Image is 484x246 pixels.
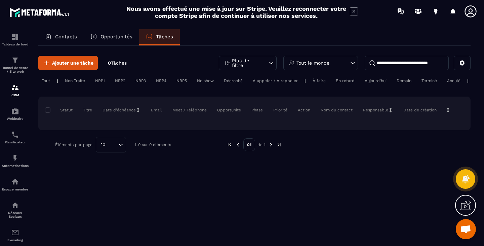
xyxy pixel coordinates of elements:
[83,107,92,113] p: Titre
[156,34,173,40] p: Tâches
[2,66,29,73] p: Tunnel de vente / Site web
[139,29,180,45] a: Tâches
[418,77,440,85] div: Terminé
[403,107,437,113] p: Date de création
[108,60,127,66] p: 0
[217,107,241,113] p: Opportunité
[298,107,310,113] p: Action
[108,141,117,148] input: Search for option
[296,61,329,65] p: Tout le monde
[273,107,287,113] p: Priorité
[173,77,190,85] div: NRP5
[55,34,77,40] p: Contacts
[444,77,464,85] div: Annulé
[251,107,263,113] p: Phase
[305,78,306,83] p: |
[2,238,29,242] p: E-mailing
[11,154,19,162] img: automations
[2,102,29,126] a: automationsautomationsWebinaire
[361,77,390,85] div: Aujourd'hui
[62,77,88,85] div: Non Traité
[2,149,29,173] a: automationsautomationsAutomatisations
[268,142,274,148] img: next
[321,107,353,113] p: Nom du contact
[153,77,170,85] div: NRP4
[220,77,246,85] div: Décroché
[243,138,255,151] p: 01
[2,42,29,46] p: Tableau de bord
[456,219,476,239] a: Ouvrir le chat
[2,51,29,78] a: formationformationTunnel de vente / Site web
[232,58,261,68] p: Plus de filtre
[111,60,127,66] span: Tâches
[172,107,207,113] p: Meet / Téléphone
[11,33,19,41] img: formation
[467,78,469,83] p: |
[134,142,171,147] p: 1-0 sur 0 éléments
[2,28,29,51] a: formationformationTableau de bord
[2,117,29,120] p: Webinaire
[235,142,241,148] img: prev
[52,60,93,66] span: Ajouter une tâche
[55,142,92,147] p: Éléments par page
[194,77,217,85] div: No show
[84,29,139,45] a: Opportunités
[11,131,19,139] img: scheduler
[276,142,282,148] img: next
[2,173,29,196] a: automationsautomationsEspace membre
[126,5,347,19] h2: Nous avons effectué une mise à jour sur Stripe. Veuillez reconnecter votre compte Stripe afin de ...
[2,211,29,218] p: Réseaux Sociaux
[332,77,358,85] div: En retard
[11,56,19,64] img: formation
[363,107,388,113] p: Responsable
[11,83,19,92] img: formation
[103,107,136,113] p: Date d’échéance
[38,56,98,70] button: Ajouter une tâche
[9,6,70,18] img: logo
[96,137,126,152] div: Search for option
[309,77,329,85] div: À faire
[11,107,19,115] img: automations
[11,178,19,186] img: automations
[2,196,29,223] a: social-networksocial-networkRéseaux Sociaux
[38,77,53,85] div: Tout
[92,77,108,85] div: NRP1
[257,142,266,147] p: de 1
[227,142,233,148] img: prev
[2,140,29,144] p: Planificateur
[2,78,29,102] a: formationformationCRM
[11,229,19,237] img: email
[249,77,301,85] div: A appeler / A rappeler
[112,77,129,85] div: NRP2
[38,29,84,45] a: Contacts
[2,93,29,97] p: CRM
[393,77,415,85] div: Demain
[47,107,73,113] p: Statut
[2,187,29,191] p: Espace membre
[2,164,29,168] p: Automatisations
[11,201,19,209] img: social-network
[57,78,58,83] p: |
[100,34,132,40] p: Opportunités
[132,77,149,85] div: NRP3
[98,141,108,148] span: 10
[2,126,29,149] a: schedulerschedulerPlanificateur
[151,107,162,113] p: Email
